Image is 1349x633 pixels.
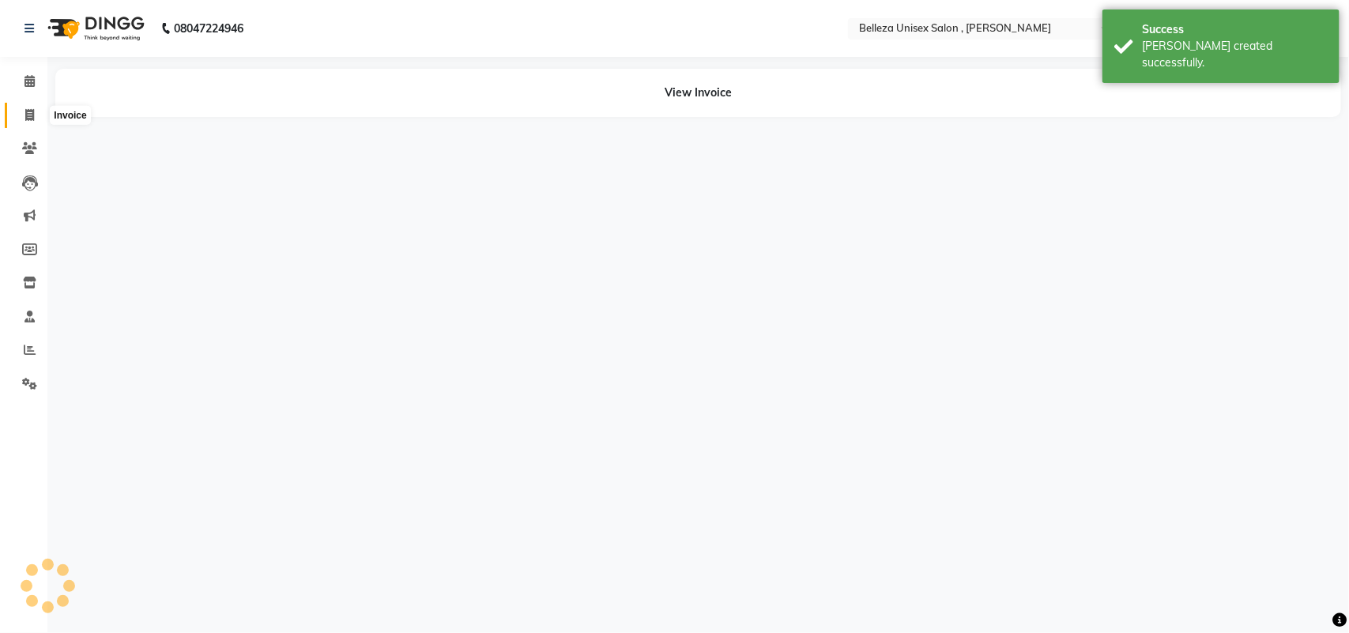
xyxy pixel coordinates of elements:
div: View Invoice [55,69,1341,117]
div: Success [1142,21,1328,38]
div: Invoice [50,106,90,125]
div: Bill created successfully. [1142,38,1328,71]
b: 08047224946 [174,6,243,51]
img: logo [40,6,149,51]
